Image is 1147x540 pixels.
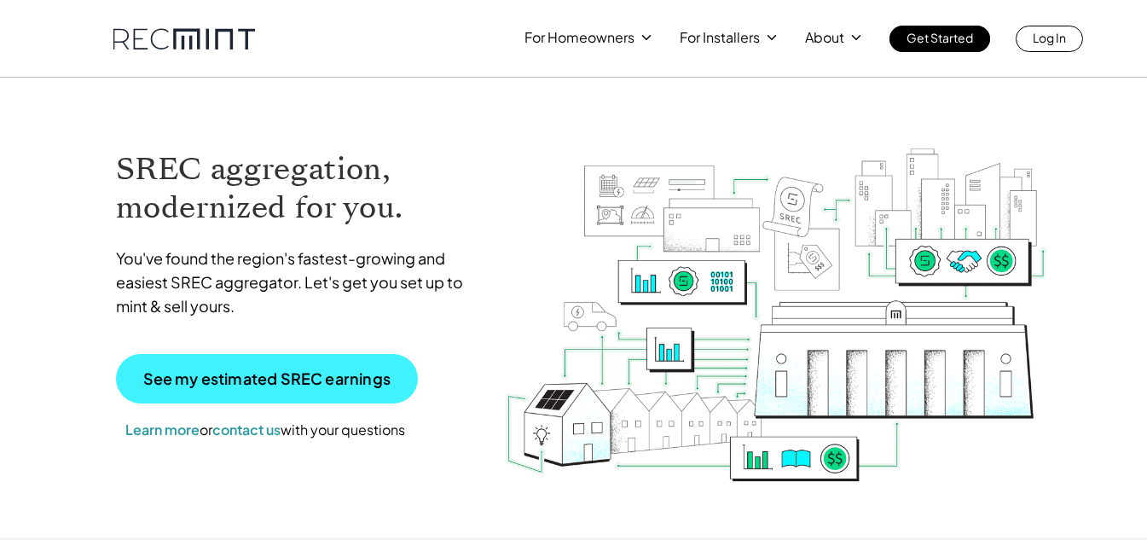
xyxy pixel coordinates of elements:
p: See my estimated SREC earnings [143,371,391,386]
a: See my estimated SREC earnings [116,354,418,404]
p: You've found the region's fastest-growing and easiest SREC aggregator. Let's get you set up to mi... [116,247,479,318]
a: Get Started [889,26,990,52]
p: For Installers [680,26,760,49]
p: Log In [1033,26,1066,49]
p: About [805,26,844,49]
a: Learn more [125,421,200,438]
img: RECmint value cycle [504,103,1048,486]
a: Log In [1016,26,1083,52]
p: For Homeowners [524,26,634,49]
p: or with your questions [116,419,414,441]
a: contact us [212,421,281,438]
p: Get Started [907,26,973,49]
h1: SREC aggregation, modernized for you. [116,150,479,227]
